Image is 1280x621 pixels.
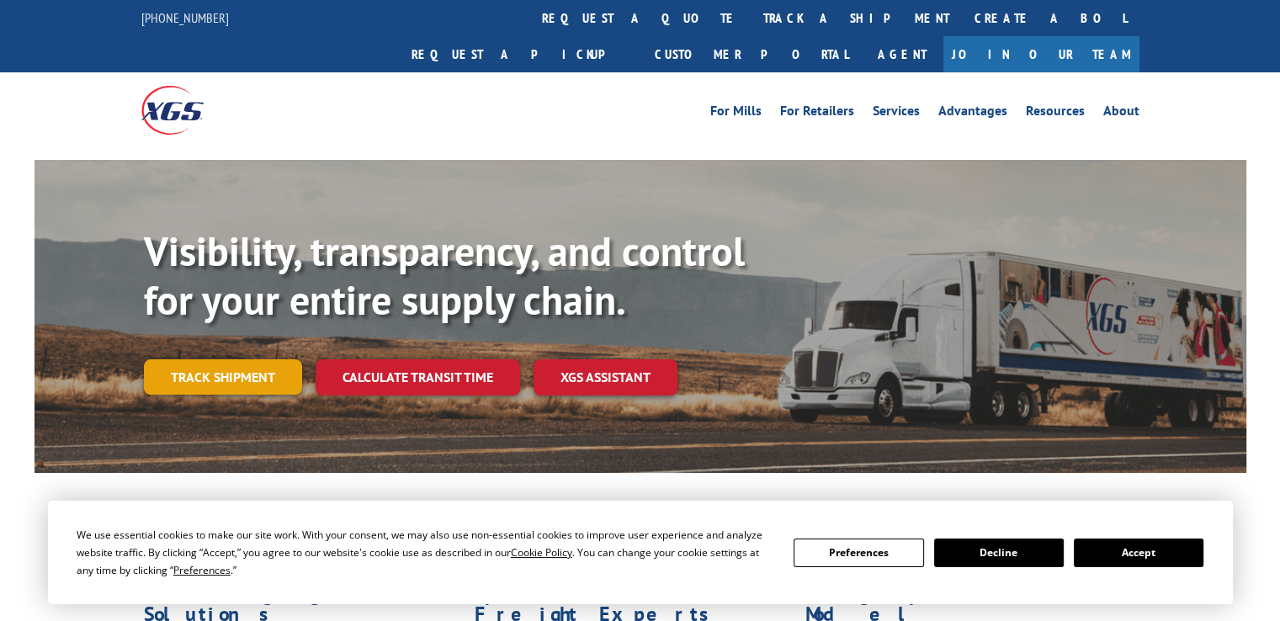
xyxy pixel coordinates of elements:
[780,104,854,123] a: For Retailers
[1103,104,1139,123] a: About
[48,501,1233,604] div: Cookie Consent Prompt
[141,9,229,26] a: [PHONE_NUMBER]
[144,225,745,326] b: Visibility, transparency, and control for your entire supply chain.
[316,359,520,395] a: Calculate transit time
[1026,104,1085,123] a: Resources
[938,104,1007,123] a: Advantages
[511,545,572,560] span: Cookie Policy
[399,36,642,72] a: Request a pickup
[173,563,231,577] span: Preferences
[943,36,1139,72] a: Join Our Team
[144,359,302,395] a: Track shipment
[873,104,920,123] a: Services
[1074,539,1203,567] button: Accept
[710,104,762,123] a: For Mills
[534,359,677,395] a: XGS ASSISTANT
[861,36,943,72] a: Agent
[794,539,923,567] button: Preferences
[77,526,773,579] div: We use essential cookies to make our site work. With your consent, we may also use non-essential ...
[934,539,1064,567] button: Decline
[642,36,861,72] a: Customer Portal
